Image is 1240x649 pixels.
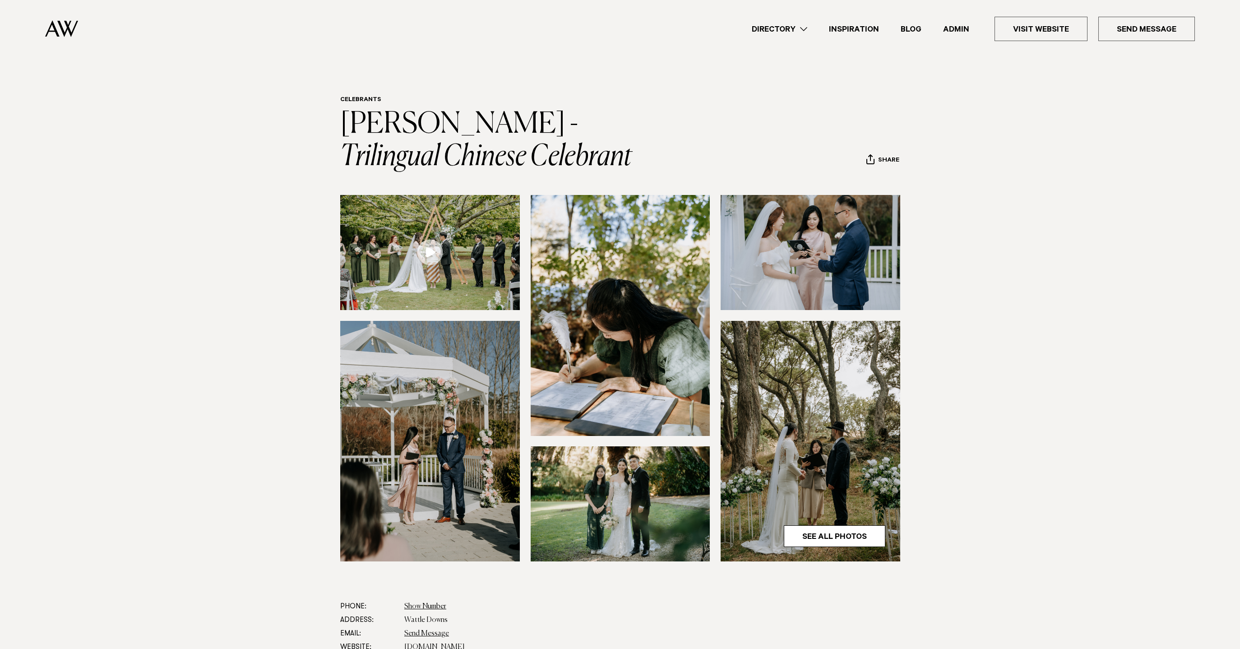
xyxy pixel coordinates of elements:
a: Admin [932,23,980,35]
a: See All Photos [784,525,885,547]
a: Directory [741,23,818,35]
button: Share [866,154,900,167]
a: Visit Website [995,17,1087,41]
a: Blog [890,23,932,35]
span: Share [878,157,899,165]
a: [PERSON_NAME] - Trilingual Chinese Celebrant [340,110,632,172]
dt: Address: [340,613,397,627]
img: Auckland Weddings Logo [45,20,78,37]
dt: Email: [340,627,397,640]
a: Celebrants [340,97,381,104]
a: Inspiration [818,23,890,35]
a: Send Message [404,630,449,637]
dt: Phone: [340,600,397,613]
dd: Wattle Downs [404,613,900,627]
a: Send Message [1098,17,1195,41]
a: Show Number [404,603,446,610]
